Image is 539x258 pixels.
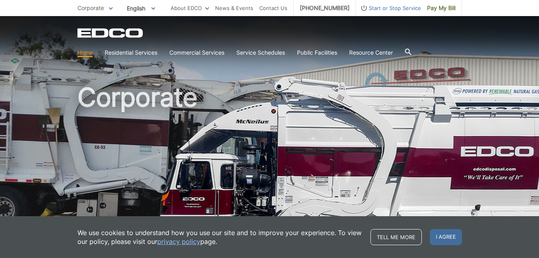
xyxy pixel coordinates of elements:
a: Tell me more [370,229,422,245]
a: Contact Us [259,4,287,12]
a: News & Events [215,4,253,12]
a: privacy policy [157,237,200,246]
a: About EDCO [171,4,209,12]
a: Resource Center [349,48,393,57]
span: I agree [430,229,462,245]
p: We use cookies to understand how you use our site and to improve your experience. To view our pol... [77,228,362,246]
a: Home [77,48,93,57]
a: Residential Services [105,48,157,57]
a: Public Facilities [297,48,337,57]
a: Commercial Services [169,48,224,57]
span: English [121,2,161,15]
a: Service Schedules [236,48,285,57]
span: Pay My Bill [427,4,456,12]
a: EDCD logo. Return to the homepage. [77,28,144,38]
span: Corporate [77,4,104,11]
